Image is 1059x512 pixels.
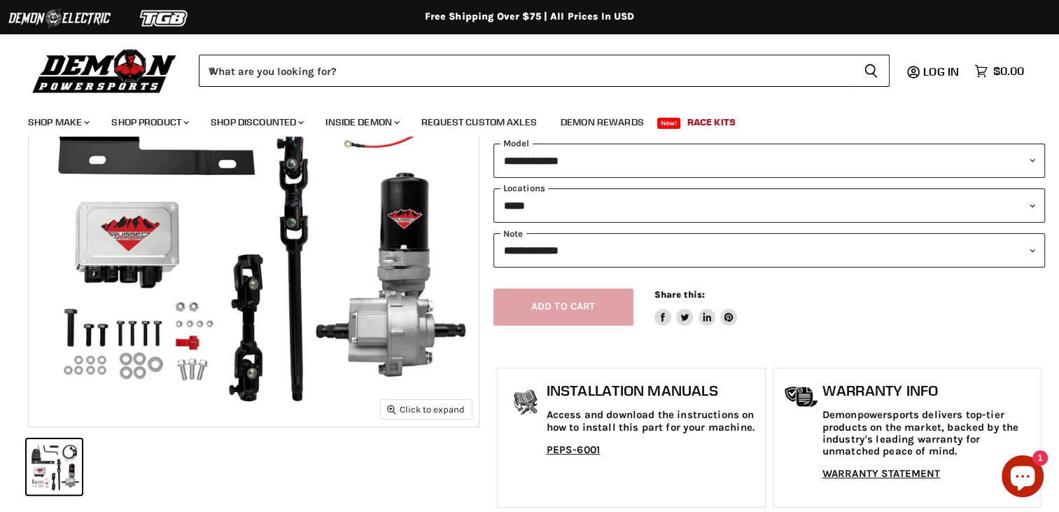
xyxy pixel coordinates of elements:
aside: Share this: [654,289,738,326]
a: Request Custom Axles [411,108,547,137]
button: John Deere Gator HPX Rugged Electric Power Steering Kit thumbnail [27,439,82,494]
button: Click to expand [381,400,472,419]
a: $0.00 [967,61,1031,81]
a: Shop Product [101,108,197,137]
ul: Main menu [17,102,1021,137]
a: WARRANTY STATEMENT [822,467,941,480]
img: TGB Logo 2 [112,5,217,32]
span: Log in [923,64,959,78]
a: Shop Make [17,108,98,137]
form: Product [199,55,890,87]
img: warranty-icon.png [784,386,819,408]
a: PEPS-6001 [547,443,600,456]
button: Search [853,55,890,87]
inbox-online-store-chat: Shopify online store chat [997,455,1048,501]
input: When autocomplete results are available use up and down arrows to review and enter to select [199,55,853,87]
span: Share this: [654,289,705,300]
a: Inside Demon [315,108,408,137]
span: Click to expand [387,404,465,415]
span: New! [657,118,681,129]
a: Log in [917,65,967,78]
p: Access and download the instructions on how to install this part for your machine. [547,409,758,434]
p: Demonpowersports delivers top-tier products on the market, backed by the industry's leading warra... [822,409,1034,457]
a: Shop Discounted [200,108,312,137]
span: $0.00 [993,64,1024,78]
select: keys [493,233,1045,268]
img: Demon Powersports [28,46,181,95]
select: modal-name [493,144,1045,178]
img: Demon Electric Logo 2 [7,5,112,32]
select: keys [493,188,1045,223]
h1: Installation Manuals [547,382,758,399]
a: Race Kits [677,108,746,137]
img: install_manual-icon.png [508,386,543,421]
h1: Warranty Info [822,382,1034,399]
a: Demon Rewards [550,108,654,137]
